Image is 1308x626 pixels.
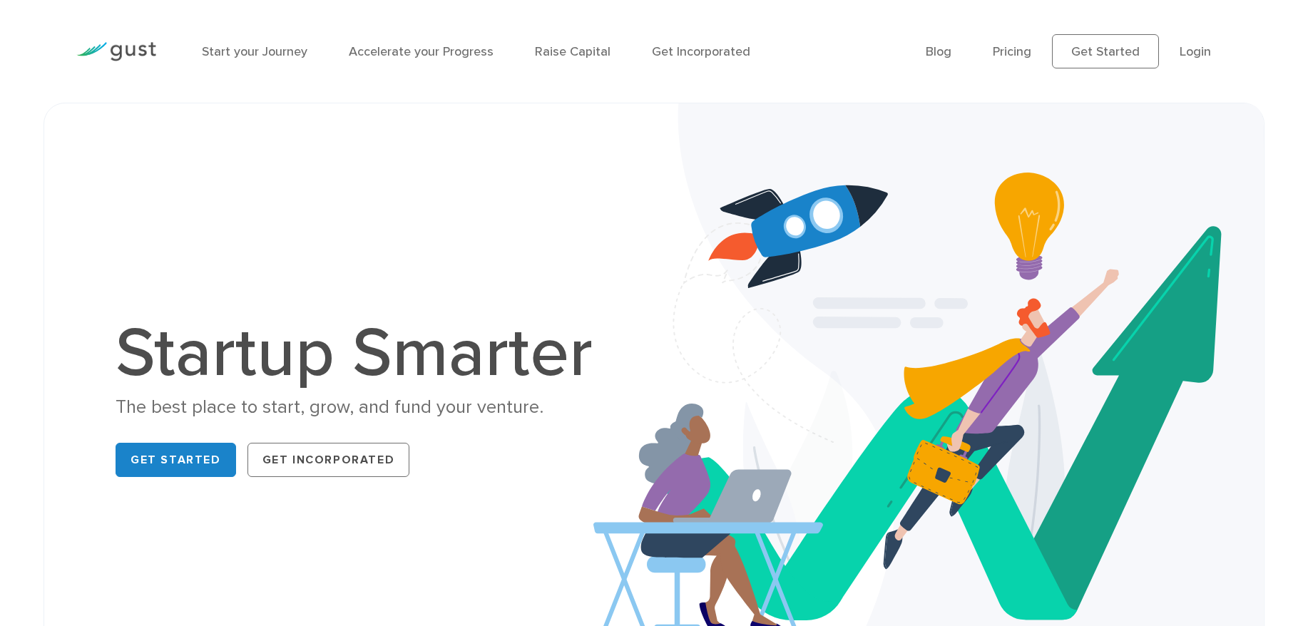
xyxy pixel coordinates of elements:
[247,443,410,477] a: Get Incorporated
[1180,44,1211,59] a: Login
[1052,34,1159,68] a: Get Started
[652,44,750,59] a: Get Incorporated
[116,319,608,388] h1: Startup Smarter
[349,44,494,59] a: Accelerate your Progress
[116,443,236,477] a: Get Started
[202,44,307,59] a: Start your Journey
[76,42,156,61] img: Gust Logo
[993,44,1031,59] a: Pricing
[926,44,951,59] a: Blog
[116,395,608,420] div: The best place to start, grow, and fund your venture.
[535,44,610,59] a: Raise Capital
